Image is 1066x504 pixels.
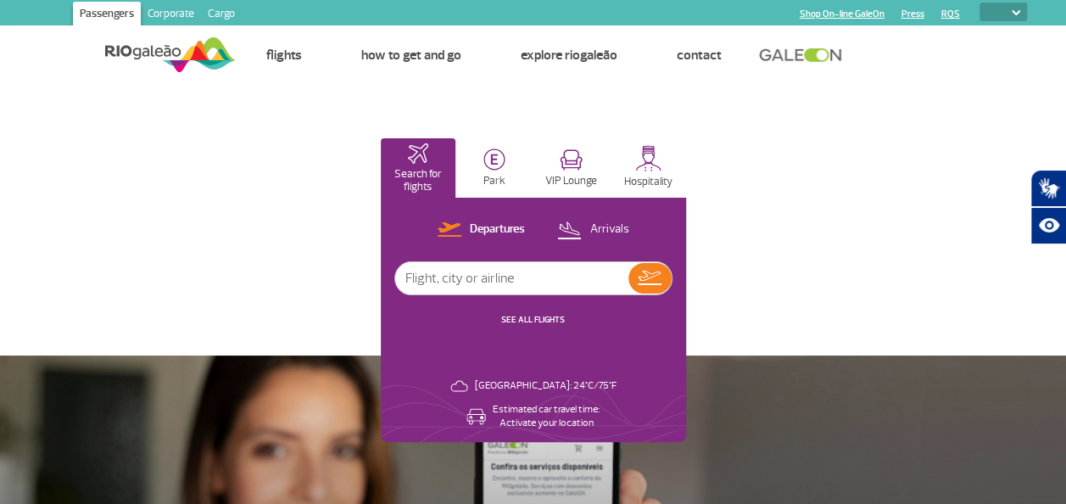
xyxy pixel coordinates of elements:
[534,138,610,198] button: VIP Lounge
[611,138,686,198] button: Hospitality
[545,175,597,188] p: VIP Lounge
[360,47,460,64] a: How to get and go
[1030,170,1066,207] button: Abrir tradutor de língua de sinais.
[483,148,505,171] img: carParkingHome.svg
[141,2,201,29] a: Corporate
[483,175,505,188] p: Park
[470,221,525,238] p: Departures
[265,47,301,64] a: Flights
[901,8,924,20] a: Press
[635,145,661,171] img: hospitality.svg
[501,314,565,325] a: SEE ALL FLIGHTS
[201,2,242,29] a: Cargo
[381,138,456,198] button: Search for flights
[552,219,633,241] button: Arrivals
[395,262,628,294] input: Flight, city or airline
[941,8,960,20] a: RQS
[493,403,600,430] p: Estimated car travel time: Activate your location
[475,379,617,393] p: [GEOGRAPHIC_DATA]: 24°C/75°F
[408,143,428,164] img: airplaneHomeActive.svg
[676,47,721,64] a: Contact
[624,176,673,188] p: Hospitality
[73,2,141,29] a: Passengers
[800,8,885,20] a: Shop On-line GaleOn
[560,149,583,171] img: vipRoom.svg
[520,47,617,64] a: Explore RIOgaleão
[433,219,530,241] button: Departures
[496,313,570,327] button: SEE ALL FLIGHTS
[1030,207,1066,244] button: Abrir recursos assistivos.
[457,138,533,198] button: Park
[389,168,448,193] p: Search for flights
[1030,170,1066,244] div: Plugin de acessibilidade da Hand Talk.
[589,221,628,238] p: Arrivals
